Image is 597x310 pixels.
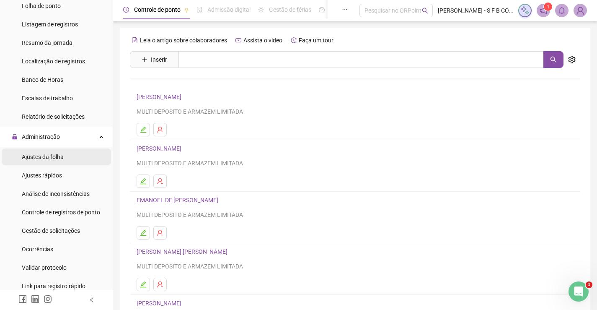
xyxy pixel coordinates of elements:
[207,6,251,13] span: Admissão digital
[558,7,566,14] span: bell
[89,297,95,303] span: left
[438,6,513,15] span: [PERSON_NAME] - S F B COMERCIO DE MOVEIS E ELETRO
[137,248,230,255] a: [PERSON_NAME] [PERSON_NAME]
[137,300,184,307] a: [PERSON_NAME]
[157,229,163,236] span: user-delete
[140,37,227,44] span: Leia o artigo sobre colaboradores
[22,246,53,253] span: Ocorrências
[22,133,60,140] span: Administração
[137,262,574,271] div: MULTI DEPOSITO E ARMAZEM LIMITADA
[291,37,297,43] span: history
[544,3,552,11] sup: 1
[22,113,85,120] span: Relatório de solicitações
[22,172,62,179] span: Ajustes rápidos
[243,37,282,44] span: Assista o vídeo
[137,210,574,219] div: MULTI DEPOSITO E ARMAZEM LIMITADA
[550,56,557,63] span: search
[22,209,100,216] span: Controle de registros de ponto
[123,7,129,13] span: clock-circle
[137,159,574,168] div: MULTI DEPOSITO E ARMAZEM LIMITADA
[22,21,78,28] span: Listagem de registros
[22,95,73,102] span: Escalas de trabalho
[235,37,241,43] span: youtube
[22,283,85,289] span: Link para registro rápido
[12,134,18,140] span: lock
[140,229,147,236] span: edit
[22,39,72,46] span: Resumo da jornada
[574,4,587,17] img: 82559
[299,37,333,44] span: Faça um tour
[22,76,63,83] span: Banco de Horas
[269,6,311,13] span: Gestão de férias
[134,6,181,13] span: Controle de ponto
[547,4,550,10] span: 1
[196,7,202,13] span: file-done
[342,7,348,13] span: ellipsis
[568,56,576,63] span: setting
[157,178,163,185] span: user-delete
[22,154,64,160] span: Ajustes da folha
[258,7,264,13] span: sun
[586,281,592,288] span: 1
[319,7,325,13] span: dashboard
[140,126,147,133] span: edit
[18,295,27,303] span: facebook
[569,281,589,302] iframe: Intercom live chat
[157,281,163,288] span: user-delete
[140,178,147,185] span: edit
[31,295,39,303] span: linkedin
[137,145,184,152] a: [PERSON_NAME]
[137,94,184,100] a: [PERSON_NAME]
[137,107,574,116] div: MULTI DEPOSITO E ARMAZEM LIMITADA
[157,126,163,133] span: user-delete
[22,264,67,271] span: Validar protocolo
[22,58,85,65] span: Localização de registros
[132,37,138,43] span: file-text
[184,8,189,13] span: pushpin
[540,7,547,14] span: notification
[44,295,52,303] span: instagram
[137,197,221,203] a: EMANOEL DE [PERSON_NAME]
[422,8,428,14] span: search
[140,281,147,288] span: edit
[22,3,61,9] span: Folha de ponto
[151,55,167,64] span: Inserir
[22,227,80,234] span: Gestão de solicitações
[142,57,147,63] span: plus
[520,6,530,15] img: sparkle-icon.fc2bf0ac1784a2077858766a79e2daf3.svg
[135,53,174,66] button: Inserir
[22,190,90,197] span: Análise de inconsistências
